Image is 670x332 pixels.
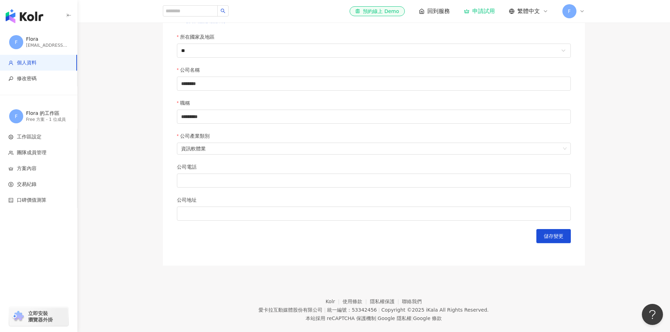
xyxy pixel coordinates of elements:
a: 申請試用 [464,8,495,15]
span: 本站採用 reCAPTCHA 保護機制 [306,314,442,323]
span: F [568,7,570,15]
a: 回到服務 [419,7,450,15]
span: F [15,38,18,46]
span: 修改密碼 [17,75,37,82]
span: 交易紀錄 [17,181,37,188]
input: 公司名稱 [177,77,571,91]
input: 公司地址 [177,207,571,221]
a: Kolr [326,299,343,304]
a: 使用條款 [343,299,370,304]
img: logo [6,9,43,23]
a: 聯絡我們 [402,299,422,304]
span: 工作區設定 [17,134,42,141]
input: 職稱 [177,110,571,124]
div: [EMAIL_ADDRESS][DOMAIN_NAME] [26,43,68,48]
label: 公司地址 [177,196,202,204]
label: 所在國家及地區 [177,33,220,41]
a: 隱私權保護 [370,299,402,304]
span: | [378,307,380,313]
span: 繁體中文 [517,7,540,15]
span: F [15,112,18,120]
span: | [324,307,326,313]
a: Google 條款 [413,315,442,321]
span: key [8,76,13,81]
label: 公司產業類別 [177,132,215,140]
label: 職稱 [177,99,195,107]
span: | [411,315,413,321]
span: 方案內容 [17,165,37,172]
span: 個人資料 [17,59,37,66]
div: 愛卡拉互動媒體股份有限公司 [259,307,323,313]
span: dollar [8,182,13,187]
span: 團隊成員管理 [17,149,46,156]
div: Copyright © 2025 All Rights Reserved. [381,307,489,313]
a: chrome extension立即安裝 瀏覽器外掛 [9,307,68,326]
div: 統一編號：53342456 [327,307,377,313]
span: user [8,60,13,65]
input: 公司電話 [177,174,571,188]
span: 儲存變更 [544,233,563,239]
button: 儲存變更 [536,229,571,243]
img: chrome extension [11,311,25,322]
a: Google 隱私權 [378,315,411,321]
span: 回到服務 [427,7,450,15]
span: search [221,8,225,13]
span: 立即安裝 瀏覽器外掛 [28,310,53,323]
label: 公司電話 [177,163,202,171]
div: Flora [26,36,68,43]
iframe: Help Scout Beacon - Open [642,304,663,325]
span: 口碑價值測算 [17,197,46,204]
div: Free 方案 - 1 位成員 [26,117,68,123]
span: calculator [8,198,13,203]
span: | [376,315,378,321]
label: 公司名稱 [177,66,205,74]
div: 預約線上 Demo [355,8,399,15]
a: 預約線上 Demo [350,6,404,16]
a: iKala [426,307,438,313]
a: 新增通訊軟體帳號 [177,18,225,24]
div: Flora 的工作區 [26,110,68,117]
span: 資訊軟體業 [181,143,567,154]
